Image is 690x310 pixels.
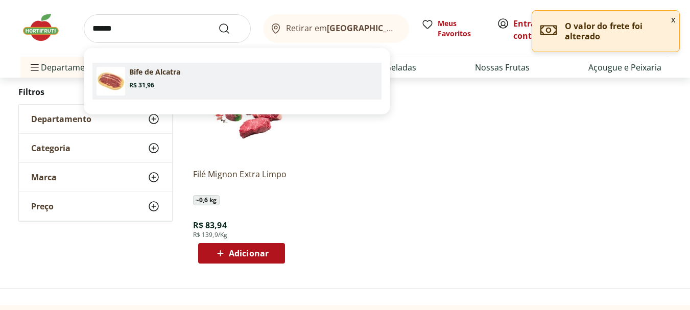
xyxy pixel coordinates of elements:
[218,22,243,35] button: Submit Search
[19,105,172,133] button: Departamento
[286,23,399,33] span: Retirar em
[193,231,228,239] span: R$ 139,9/Kg
[513,17,559,42] span: ou
[129,67,180,77] p: Bife de Alcatra
[129,81,154,89] span: R$ 31,96
[31,172,57,182] span: Marca
[97,67,125,96] img: Bife de Alcatra
[84,14,251,43] input: search
[20,12,72,43] img: Hortifruti
[588,61,661,74] a: Açougue e Peixaria
[513,18,569,41] a: Criar conta
[193,169,290,191] a: Filé Mignon Extra Limpo
[18,82,173,102] h2: Filtros
[263,14,409,43] button: Retirar em[GEOGRAPHIC_DATA]/[GEOGRAPHIC_DATA]
[92,63,382,100] a: Bife de AlcatraBife de AlcatraR$ 31,96
[327,22,499,34] b: [GEOGRAPHIC_DATA]/[GEOGRAPHIC_DATA]
[667,11,679,28] button: Fechar notificação
[475,61,530,74] a: Nossas Frutas
[31,143,70,153] span: Categoria
[31,201,54,211] span: Preço
[229,249,269,257] span: Adicionar
[19,192,172,221] button: Preço
[193,195,220,205] span: ~ 0,6 kg
[438,18,485,39] span: Meus Favoritos
[565,21,671,41] p: O valor do frete foi alterado
[29,55,41,80] button: Menu
[19,163,172,192] button: Marca
[198,243,285,264] button: Adicionar
[19,134,172,162] button: Categoria
[513,18,539,29] a: Entrar
[421,18,485,39] a: Meus Favoritos
[29,55,102,80] span: Departamentos
[193,220,227,231] span: R$ 83,94
[31,114,91,124] span: Departamento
